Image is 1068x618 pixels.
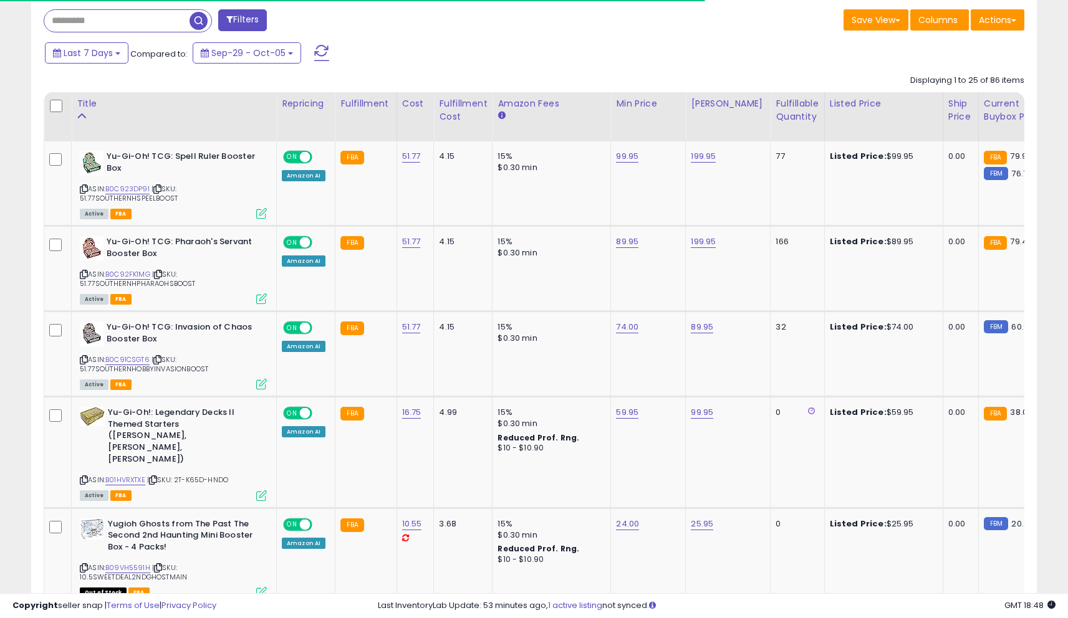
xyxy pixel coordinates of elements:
[12,600,216,612] div: seller snap | |
[107,599,160,611] a: Terms of Use
[691,321,713,333] a: 89.95
[80,379,108,390] span: All listings currently available for purchase on Amazon
[402,150,421,163] a: 51.77
[830,321,933,333] div: $74.00
[105,269,150,280] a: B0C92FK1MG
[776,321,814,333] div: 32
[340,321,363,335] small: FBA
[498,443,601,454] div: $10 - $10.90
[830,407,933,418] div: $59.95
[340,236,363,250] small: FBA
[12,599,58,611] strong: Copyright
[984,407,1007,421] small: FBA
[310,237,330,248] span: OFF
[948,97,973,123] div: Ship Price
[830,321,887,333] b: Listed Price:
[45,42,128,64] button: Last 7 Days
[340,97,391,110] div: Fulfillment
[498,162,601,173] div: $0.30 min
[284,408,300,419] span: ON
[439,236,483,247] div: 4.15
[439,97,487,123] div: Fulfillment Cost
[1011,518,1031,530] span: 20.91
[616,150,638,163] a: 99.95
[147,475,228,485] span: | SKU: 2T-K65D-HNDO
[498,151,601,162] div: 15%
[105,475,145,485] a: B01HVRXTXE
[498,236,601,247] div: 15%
[110,490,132,501] span: FBA
[1011,168,1032,179] span: 76.75
[80,269,196,288] span: | SKU: 51.77SOUTHERNHPHARAOHSBOOST
[439,518,483,530] div: 3.68
[402,518,422,530] a: 10.55
[1010,150,1031,162] span: 79.97
[498,554,601,565] div: $10 - $10.90
[918,14,958,26] span: Columns
[282,97,330,110] div: Repricing
[80,209,108,219] span: All listings currently available for purchase on Amazon
[1010,406,1032,418] span: 38.05
[830,97,938,110] div: Listed Price
[498,247,601,259] div: $0.30 min
[439,407,483,418] div: 4.99
[498,407,601,418] div: 15%
[616,518,639,530] a: 24.00
[984,151,1007,164] small: FBA
[691,406,713,419] a: 99.95
[498,97,605,110] div: Amazon Fees
[948,236,969,247] div: 0.00
[616,321,638,333] a: 74.00
[108,407,259,468] b: Yu-Gi-Oh!: Legendary Decks II Themed Starters ([PERSON_NAME], [PERSON_NAME], [PERSON_NAME])
[193,42,301,64] button: Sep-29 - Oct-05
[80,236,267,303] div: ASIN:
[984,236,1007,250] small: FBA
[402,406,421,419] a: 16.75
[971,9,1024,31] button: Actions
[282,341,325,352] div: Amazon AI
[284,323,300,333] span: ON
[498,518,601,530] div: 15%
[282,170,325,181] div: Amazon AI
[282,255,325,267] div: Amazon AI
[282,538,325,549] div: Amazon AI
[776,407,814,418] div: 0
[776,151,814,162] div: 77
[830,518,887,530] b: Listed Price:
[830,518,933,530] div: $25.95
[498,418,601,429] div: $0.30 min
[984,97,1048,123] div: Current Buybox Price
[310,408,330,419] span: OFF
[107,236,258,262] b: Yu-Gi-Oh! TCG: Pharaoh's Servant Booster Box
[691,235,716,248] a: 199.95
[548,599,602,611] a: 1 active listing
[948,321,969,333] div: 0.00
[80,490,108,501] span: All listings currently available for purchase on Amazon
[64,47,113,59] span: Last 7 Days
[310,323,330,333] span: OFF
[498,321,601,333] div: 15%
[691,150,716,163] a: 199.95
[211,47,286,59] span: Sep-29 - Oct-05
[984,320,1008,333] small: FBM
[948,518,969,530] div: 0.00
[498,110,505,121] small: Amazon Fees.
[105,354,150,365] a: B0C91CSGT6
[691,518,713,530] a: 25.95
[80,294,108,305] span: All listings currently available for purchase on Amazon
[439,151,483,162] div: 4.15
[340,518,363,532] small: FBA
[284,519,300,530] span: ON
[218,9,267,31] button: Filters
[616,97,680,110] div: Min Price
[108,518,259,556] b: Yugioh Ghosts from The Past The Second 2nd Haunting Mini Booster Box - 4 Packs!
[284,237,300,248] span: ON
[844,9,908,31] button: Save View
[439,321,483,333] div: 4.15
[948,407,969,418] div: 0.00
[776,97,819,123] div: Fulfillable Quantity
[310,519,330,530] span: OFF
[910,75,1024,87] div: Displaying 1 to 25 of 86 items
[498,530,601,541] div: $0.30 min
[498,543,579,554] b: Reduced Prof. Rng.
